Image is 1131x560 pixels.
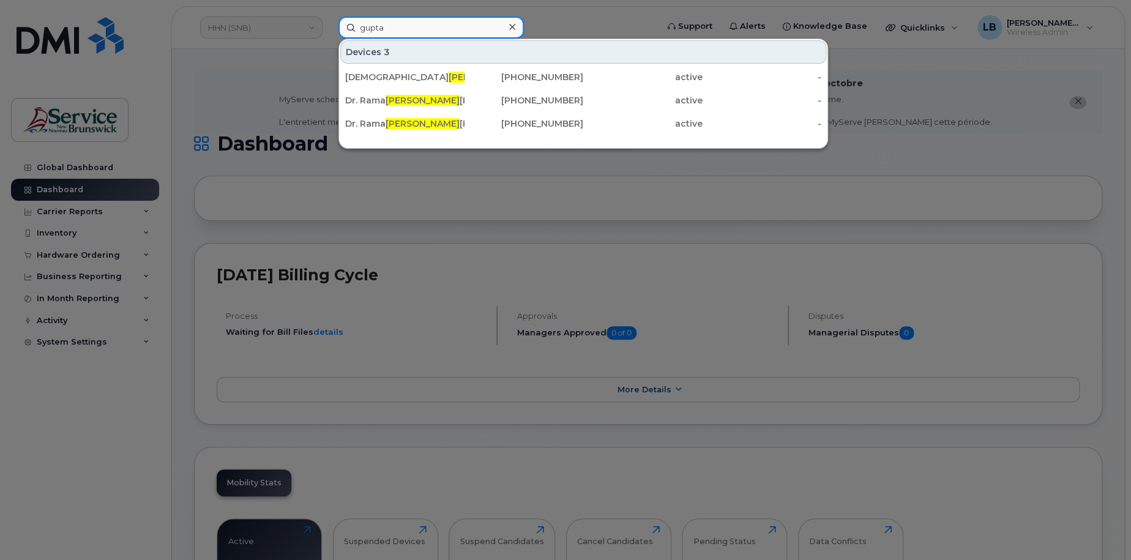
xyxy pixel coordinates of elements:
[340,66,826,88] a: [DEMOGRAPHIC_DATA][PERSON_NAME][PERSON_NAME][PHONE_NUMBER]active-
[345,94,465,106] div: Dr. Rama [PERSON_NAME]
[345,118,465,130] div: Dr. Rama [PERSON_NAME]
[583,94,703,106] div: active
[386,118,460,129] span: [PERSON_NAME]
[449,72,523,83] span: [PERSON_NAME]
[583,118,703,130] div: active
[465,94,584,106] div: [PHONE_NUMBER]
[703,118,822,130] div: -
[465,71,584,83] div: [PHONE_NUMBER]
[345,71,465,83] div: [DEMOGRAPHIC_DATA] [PERSON_NAME]
[340,113,826,135] a: Dr. Rama[PERSON_NAME][PERSON_NAME][PHONE_NUMBER]active-
[384,46,390,58] span: 3
[703,71,822,83] div: -
[583,71,703,83] div: active
[340,40,826,64] div: Devices
[465,118,584,130] div: [PHONE_NUMBER]
[386,95,460,106] span: [PERSON_NAME]
[703,94,822,106] div: -
[340,89,826,111] a: Dr. Rama[PERSON_NAME][PERSON_NAME][PHONE_NUMBER]active-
